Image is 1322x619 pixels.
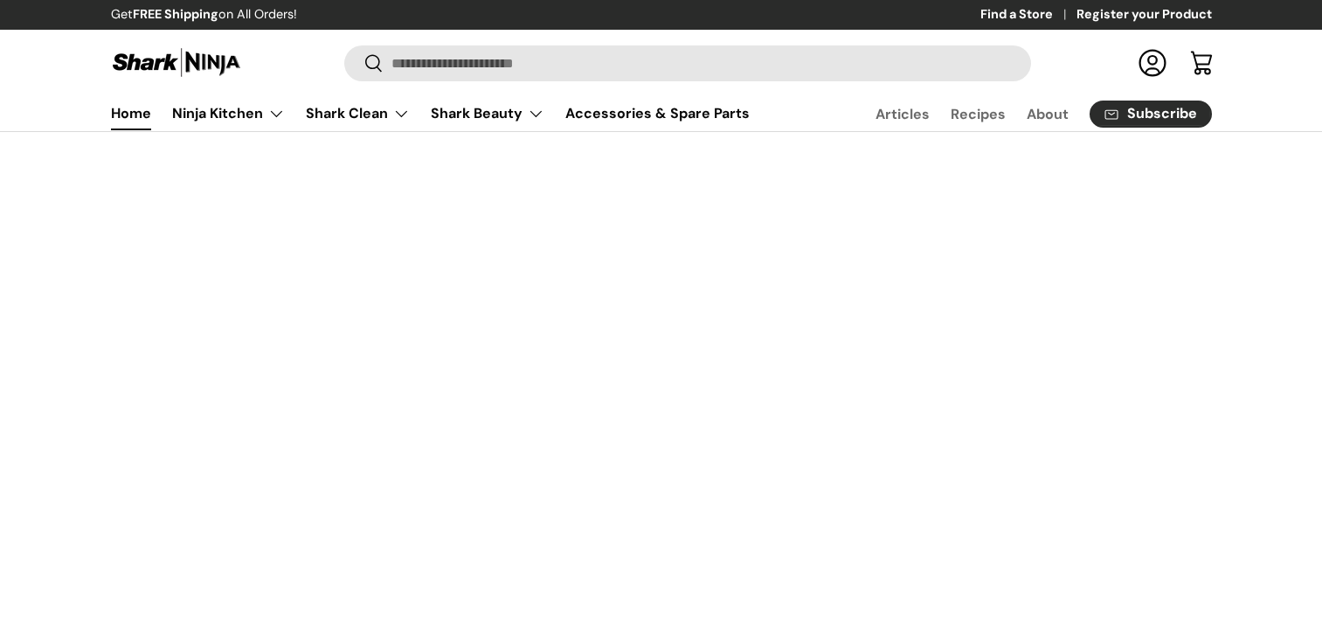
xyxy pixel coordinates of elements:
summary: Shark Beauty [420,96,555,131]
a: Home [111,96,151,130]
nav: Secondary [834,96,1212,131]
strong: FREE Shipping [133,6,218,22]
a: Articles [876,97,930,131]
summary: Ninja Kitchen [162,96,295,131]
a: Shark Clean [306,96,410,131]
a: Accessories & Spare Parts [565,96,750,130]
a: Find a Store [980,5,1076,24]
p: Get on All Orders! [111,5,297,24]
a: Ninja Kitchen [172,96,285,131]
span: Subscribe [1127,107,1197,121]
a: Register your Product [1076,5,1212,24]
a: About [1027,97,1069,131]
a: Subscribe [1090,101,1212,128]
img: Shark Ninja Philippines [111,45,242,80]
nav: Primary [111,96,750,131]
summary: Shark Clean [295,96,420,131]
a: Recipes [951,97,1006,131]
a: Shark Beauty [431,96,544,131]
